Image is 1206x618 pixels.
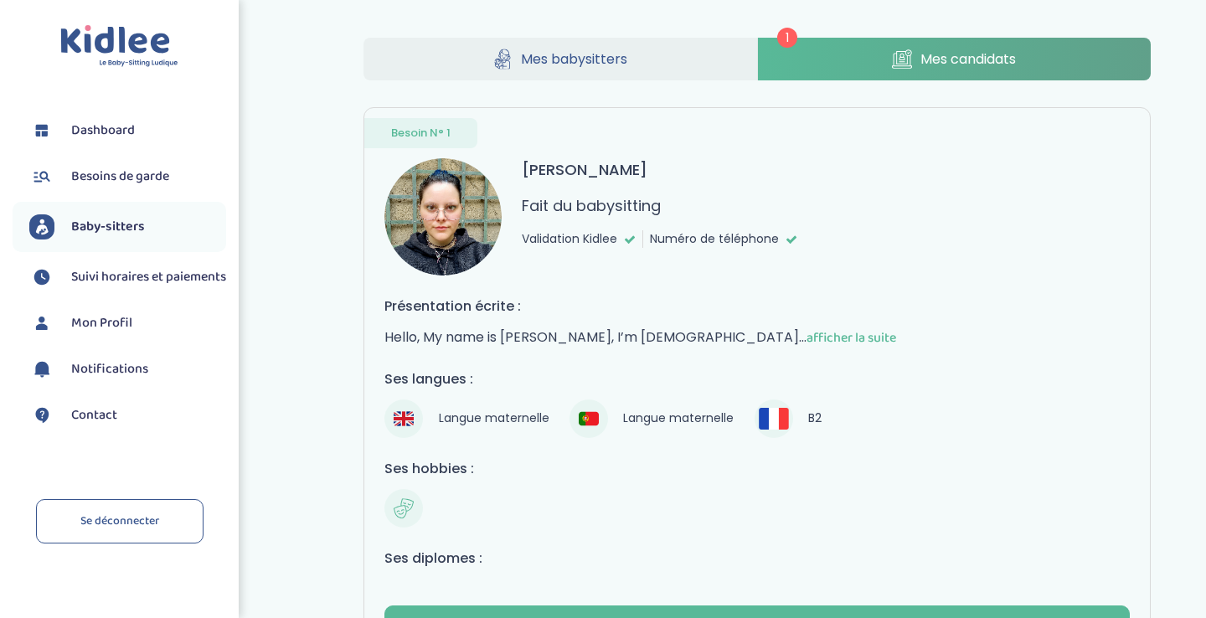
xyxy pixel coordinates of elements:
span: Mes candidats [920,49,1016,70]
img: logo.svg [60,25,178,68]
a: Dashboard [29,118,226,143]
a: Suivi horaires et paiements [29,265,226,290]
a: Contact [29,403,226,428]
span: Langue maternelle [431,407,556,430]
p: Hello, My name is [PERSON_NAME], I’m [DEMOGRAPHIC_DATA]... [384,327,1130,348]
a: Mes candidats [758,38,1152,80]
span: B2 [801,407,829,430]
p: Fait du babysitting [522,194,661,217]
span: afficher la suite [807,327,896,348]
span: Langue maternelle [616,407,741,430]
img: Portugais [579,409,599,429]
a: Besoins de garde [29,164,226,189]
h3: [PERSON_NAME] [522,158,647,181]
a: Se déconnecter [36,499,204,543]
span: Contact [71,405,117,425]
img: Français [759,408,789,429]
img: babysitters.svg [29,214,54,239]
a: Notifications [29,357,226,382]
img: besoin.svg [29,164,54,189]
a: Mon Profil [29,311,226,336]
h4: Présentation écrite : [384,296,1130,317]
img: avatar [384,158,502,276]
span: Validation Kidlee [522,230,617,248]
img: Anglais [394,409,414,429]
img: notification.svg [29,357,54,382]
span: Numéro de téléphone [650,230,779,248]
span: Mes babysitters [521,49,627,70]
a: Baby-sitters [29,214,226,239]
span: 1 [777,28,797,48]
span: Notifications [71,359,148,379]
h4: Ses diplomes : [384,548,1130,569]
span: Mon Profil [71,313,132,333]
span: Besoin N° 1 [391,125,451,142]
h4: Ses hobbies : [384,458,1130,479]
h4: Ses langues : [384,368,1130,389]
img: suivihoraire.svg [29,265,54,290]
span: Suivi horaires et paiements [71,267,226,287]
a: Mes babysitters [363,38,757,80]
img: contact.svg [29,403,54,428]
span: Dashboard [71,121,135,141]
img: dashboard.svg [29,118,54,143]
span: Baby-sitters [71,217,145,237]
img: profil.svg [29,311,54,336]
span: Besoins de garde [71,167,169,187]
